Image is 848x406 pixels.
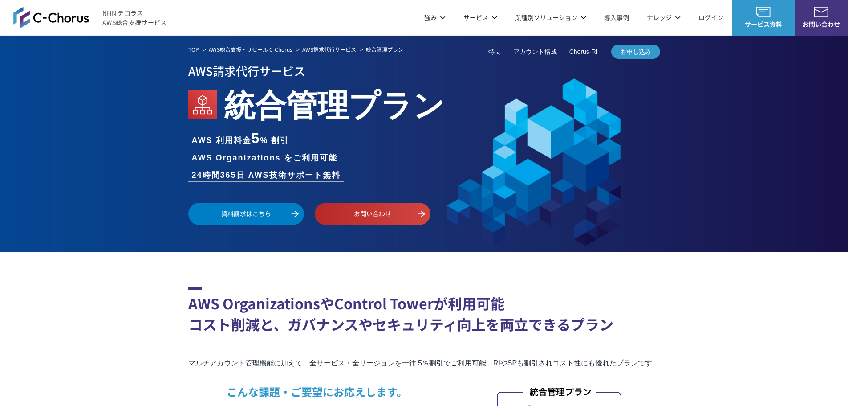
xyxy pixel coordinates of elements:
[188,169,344,181] li: 24時間365日 AWS技術サポート無料
[188,131,293,147] li: AWS 利用料金 % 割引
[366,45,403,53] em: 統合管理プラン
[188,61,660,80] p: AWS請求代行サービス
[188,45,199,53] a: TOP
[488,47,501,57] a: 特長
[732,20,795,29] span: サービス資料
[611,45,660,59] a: お申し込み
[569,47,598,57] a: Chorus-RI
[302,45,356,53] a: AWS請求代行サービス
[188,287,660,335] h2: AWS OrganizationsやControl Towerが利用可能 コスト削減と、ガバナンスやセキュリティ向上を両立できるプラン
[756,7,771,17] img: AWS総合支援サービス C-Chorus サービス資料
[224,80,445,126] em: 統合管理プラン
[463,13,497,22] p: サービス
[315,203,430,225] a: お問い合わせ
[227,384,475,400] p: こんな課題・ご要望にお応えします。
[611,47,660,57] span: お申し込み
[102,8,167,27] span: NHN テコラス AWS総合支援サービス
[424,13,446,22] p: 強み
[13,7,89,28] img: AWS総合支援サービス C-Chorus
[209,45,292,53] a: AWS総合支援・リセール C-Chorus
[188,152,341,164] li: AWS Organizations をご利用可能
[515,13,586,22] p: 業種別ソリューション
[252,130,260,146] span: 5
[188,357,660,369] p: マルチアカウント管理機能に加えて、全サービス・全リージョンを一律 5％割引でご利用可能。RIやSPも割引されコスト性にも優れたプランです。
[795,20,848,29] span: お問い合わせ
[604,13,629,22] a: 導入事例
[188,90,217,119] img: AWS Organizations
[188,203,304,225] a: 資料請求はこちら
[698,13,723,22] a: ログイン
[13,7,167,28] a: AWS総合支援サービス C-ChorusNHN テコラスAWS総合支援サービス
[647,13,681,22] p: ナレッジ
[814,7,828,17] img: お問い合わせ
[513,47,557,57] a: アカウント構成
